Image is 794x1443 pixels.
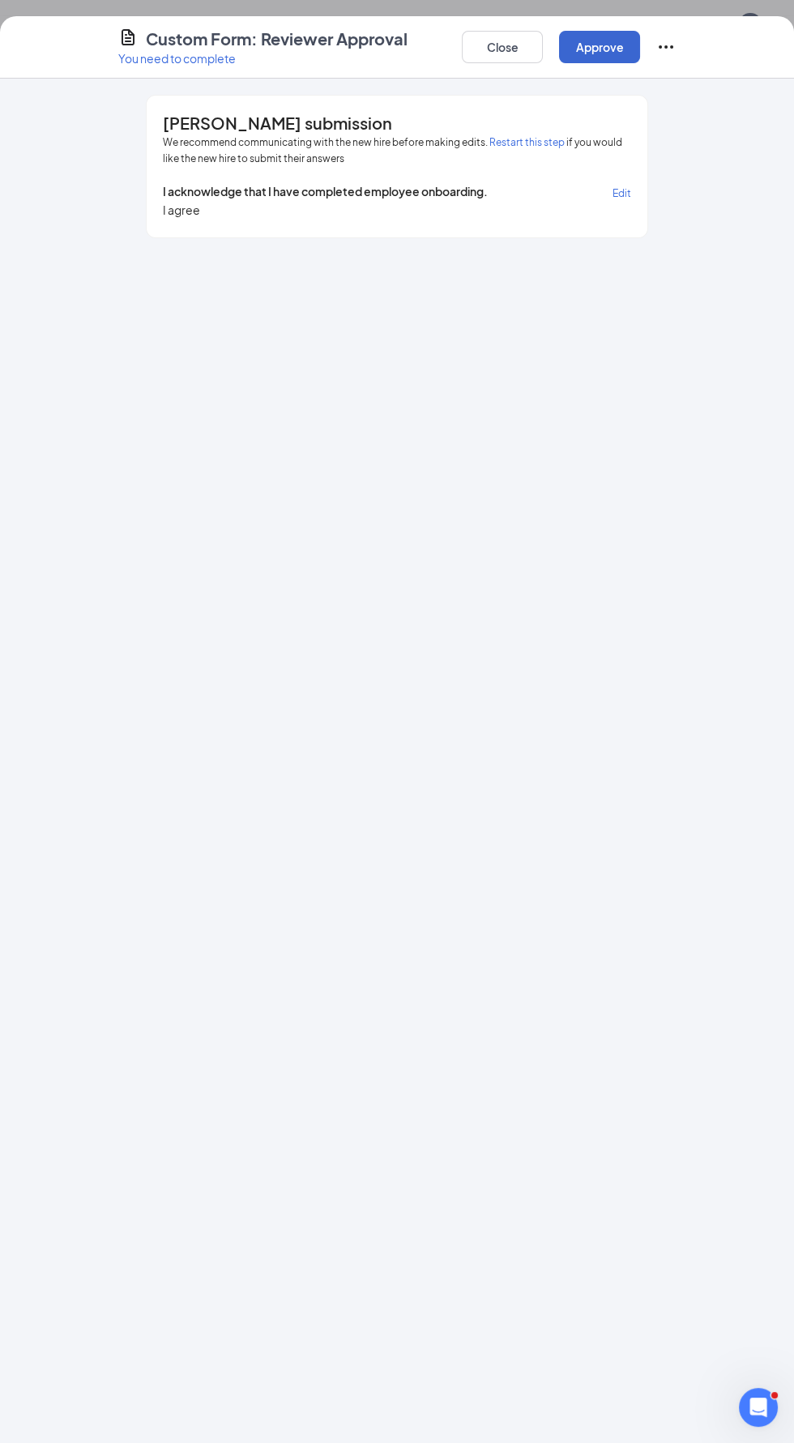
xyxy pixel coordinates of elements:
[462,31,543,63] button: Close
[489,134,565,151] button: Restart this step
[163,183,488,202] span: I acknowledge that I have completed employee onboarding.
[559,31,640,63] button: Approve
[613,183,631,202] button: Edit
[656,37,676,57] svg: Ellipses
[163,134,630,167] span: We recommend communicating with the new hire before making edits. if you would like the new hire ...
[146,28,408,50] h4: Custom Form: Reviewer Approval
[163,115,392,131] span: [PERSON_NAME] submission
[118,50,408,66] p: You need to complete
[163,202,200,218] span: I agree
[739,1388,778,1427] iframe: Intercom live chat
[118,28,138,47] svg: CustomFormIcon
[613,187,631,199] span: Edit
